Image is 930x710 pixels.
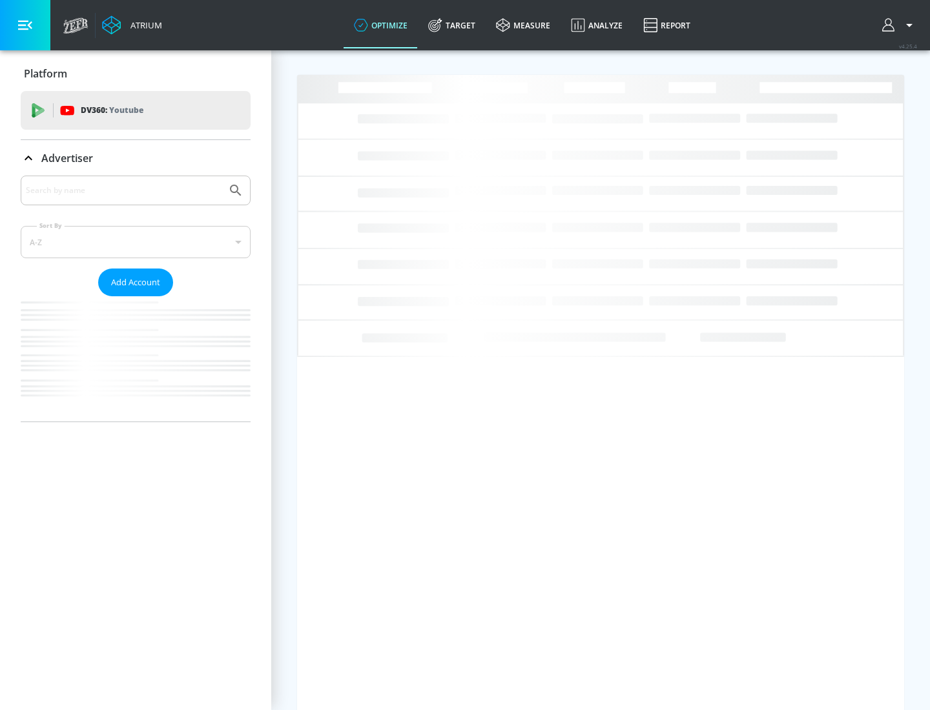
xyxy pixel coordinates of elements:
div: A-Z [21,226,251,258]
div: Advertiser [21,176,251,421]
label: Sort By [37,221,65,230]
a: measure [486,2,561,48]
p: Platform [24,66,67,81]
a: Analyze [561,2,633,48]
div: Atrium [125,19,162,31]
p: Advertiser [41,151,93,165]
span: v 4.25.4 [899,43,917,50]
a: optimize [344,2,418,48]
p: Youtube [109,103,143,117]
nav: list of Advertiser [21,296,251,421]
span: Add Account [111,275,160,290]
p: DV360: [81,103,143,117]
div: Advertiser [21,140,251,176]
a: Report [633,2,701,48]
a: Target [418,2,486,48]
div: DV360: Youtube [21,91,251,130]
div: Platform [21,56,251,92]
button: Add Account [98,269,173,296]
a: Atrium [102,15,162,35]
input: Search by name [26,182,222,199]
